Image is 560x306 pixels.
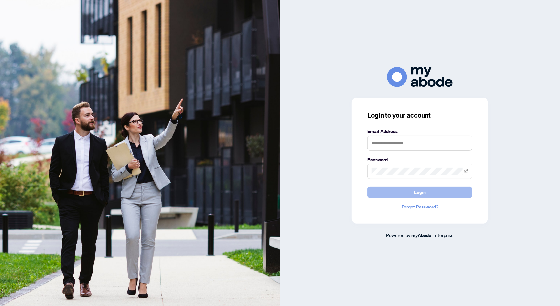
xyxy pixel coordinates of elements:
[414,187,426,198] span: Login
[367,111,472,120] h3: Login to your account
[432,232,454,238] span: Enterprise
[386,232,410,238] span: Powered by
[387,67,453,87] img: ma-logo
[367,128,472,135] label: Email Address
[464,169,468,174] span: eye-invisible
[367,203,472,210] a: Forgot Password?
[367,187,472,198] button: Login
[367,156,472,163] label: Password
[411,232,431,239] a: myAbode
